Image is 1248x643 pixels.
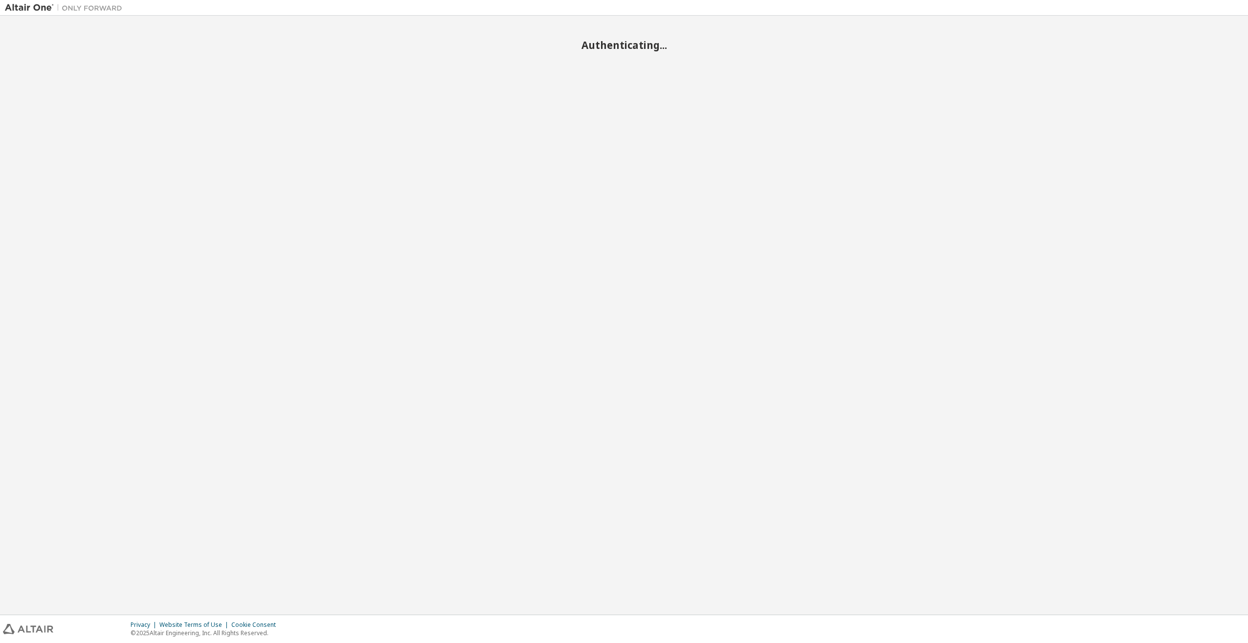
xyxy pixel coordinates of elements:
div: Privacy [131,621,159,629]
h2: Authenticating... [5,39,1243,51]
img: altair_logo.svg [3,624,53,634]
div: Cookie Consent [231,621,282,629]
img: Altair One [5,3,127,13]
div: Website Terms of Use [159,621,231,629]
p: © 2025 Altair Engineering, Inc. All Rights Reserved. [131,629,282,637]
